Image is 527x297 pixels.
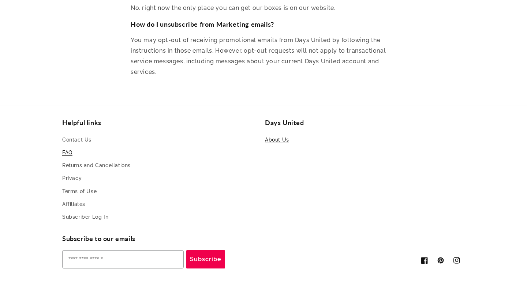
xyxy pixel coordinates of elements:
[62,250,184,268] input: Enter your email
[62,159,131,172] a: Returns and Cancellations
[62,119,262,127] h2: Helpful links
[62,211,108,223] a: Subscriber Log In
[62,198,85,211] a: Affiliates
[186,250,225,268] button: Subscribe
[62,135,91,146] a: Contact Us
[265,135,289,146] a: About Us
[62,185,97,198] a: Terms of Use
[131,3,396,14] p: No, right now the only place you can get our boxes is on our website.
[62,146,72,159] a: FAQ
[131,20,396,29] h3: How do I unsubscribe from Marketing emails?
[62,172,82,185] a: Privacy
[265,119,465,127] h2: Days United
[131,35,396,77] p: You may opt-out of receiving promotional emails from Days United by following the instructions in...
[62,234,263,243] h2: Subscribe to our emails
